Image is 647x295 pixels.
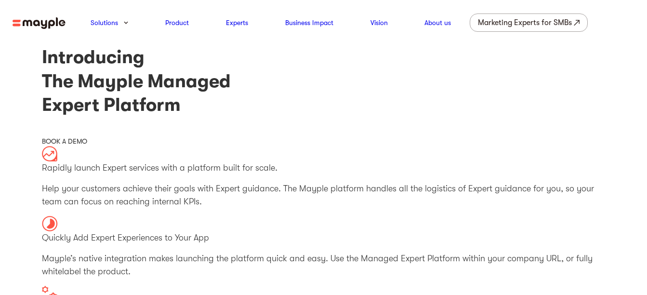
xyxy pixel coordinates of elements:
[13,17,66,29] img: mayple-logo
[91,17,118,28] a: Solutions
[226,17,248,28] a: Experts
[124,21,128,24] img: arrow-down
[42,252,606,278] p: Mayple’s native integration makes launching the platform quick and easy. Use the Managed Expert P...
[42,136,606,146] div: BOOK A DEMO
[285,17,333,28] a: Business Impact
[478,16,572,29] div: Marketing Experts for SMBs
[370,17,388,28] a: Vision
[42,231,606,244] p: Quickly Add Expert Experiences to Your App
[42,182,606,208] p: Help your customers achieve their goals with Expert guidance. The Mayple platform handles all the...
[42,161,606,174] p: Rapidly launch Expert services with a platform built for scale.
[165,17,189,28] a: Product
[42,45,606,117] h1: Introducing The Mayple Managed Expert Platform
[470,13,588,32] a: Marketing Experts for SMBs
[424,17,451,28] a: About us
